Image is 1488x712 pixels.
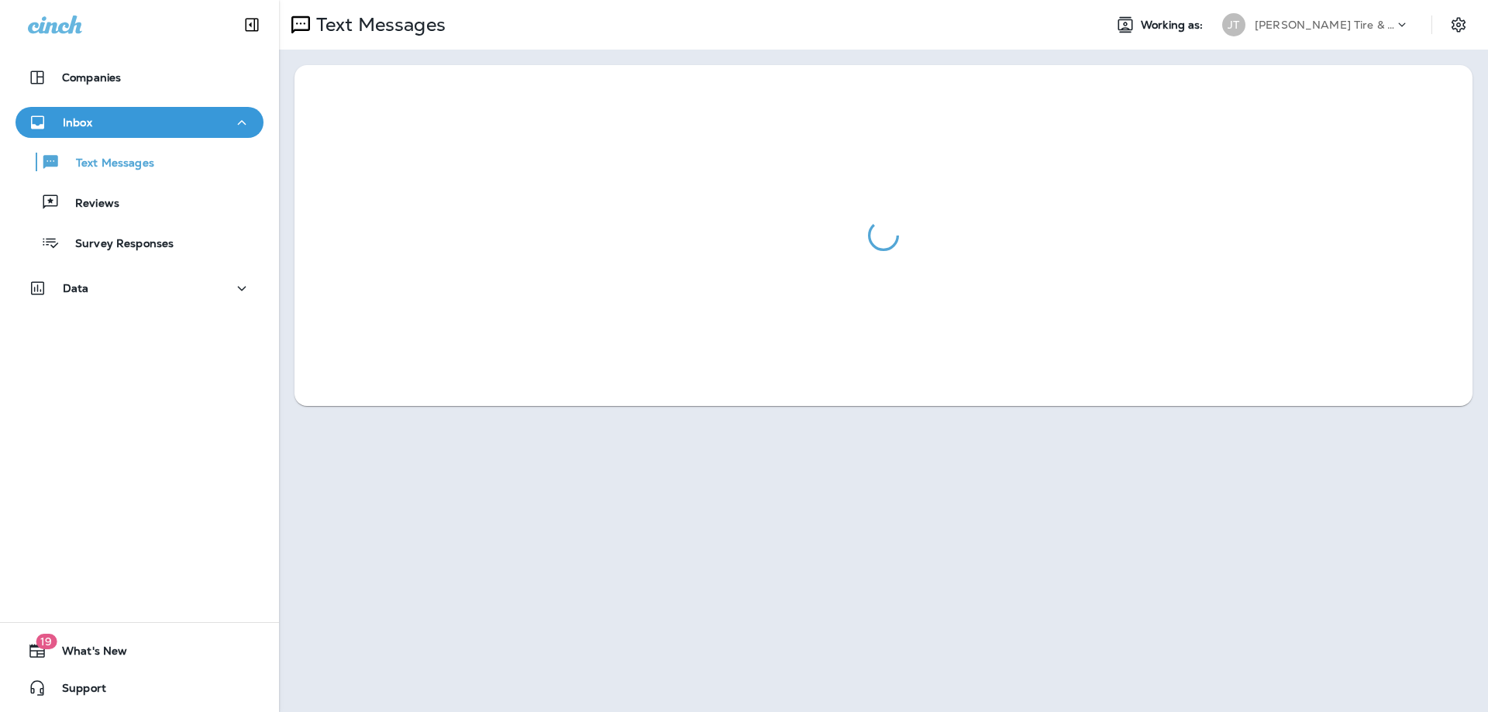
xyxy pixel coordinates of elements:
[36,634,57,649] span: 19
[46,645,127,663] span: What's New
[60,197,119,212] p: Reviews
[1255,19,1394,31] p: [PERSON_NAME] Tire & Auto
[15,635,263,666] button: 19What's New
[15,186,263,218] button: Reviews
[1222,13,1245,36] div: JT
[15,672,263,703] button: Support
[310,13,446,36] p: Text Messages
[62,71,121,84] p: Companies
[63,282,89,294] p: Data
[15,107,263,138] button: Inbox
[60,157,154,171] p: Text Messages
[15,226,263,259] button: Survey Responses
[60,237,174,252] p: Survey Responses
[15,62,263,93] button: Companies
[1141,19,1207,32] span: Working as:
[46,682,106,700] span: Support
[15,146,263,178] button: Text Messages
[230,9,274,40] button: Collapse Sidebar
[1445,11,1472,39] button: Settings
[63,116,92,129] p: Inbox
[15,273,263,304] button: Data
